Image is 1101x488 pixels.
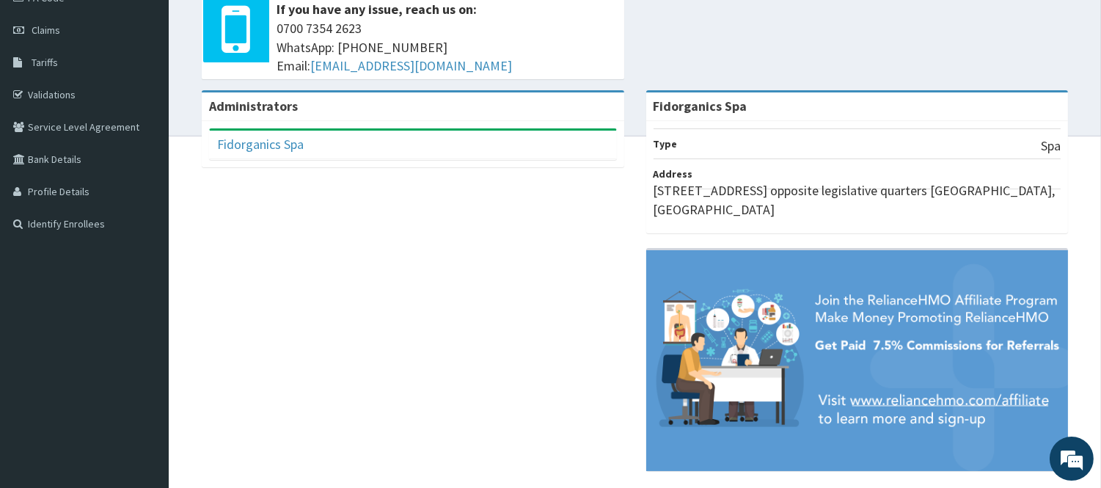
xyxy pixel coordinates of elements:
p: [STREET_ADDRESS] opposite legislative quarters [GEOGRAPHIC_DATA], [GEOGRAPHIC_DATA] [654,181,1061,219]
img: provider-team-banner.png [646,250,1069,471]
a: [EMAIL_ADDRESS][DOMAIN_NAME] [310,57,512,74]
b: If you have any issue, reach us on: [277,1,477,18]
div: Chat with us now [76,82,246,101]
p: Spa [1041,136,1061,156]
span: Tariffs [32,56,58,69]
b: Address [654,167,693,181]
img: d_794563401_company_1708531726252_794563401 [27,73,59,110]
span: We're online! [85,149,202,297]
a: Fidorganics Spa [217,136,304,153]
b: Administrators [209,98,298,114]
textarea: Type your message and hit 'Enter' [7,329,279,380]
strong: Fidorganics Spa [654,98,747,114]
span: 0700 7354 2623 WhatsApp: [PHONE_NUMBER] Email: [277,19,617,76]
b: Type [654,137,678,150]
span: Claims [32,23,60,37]
div: Minimize live chat window [241,7,276,43]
